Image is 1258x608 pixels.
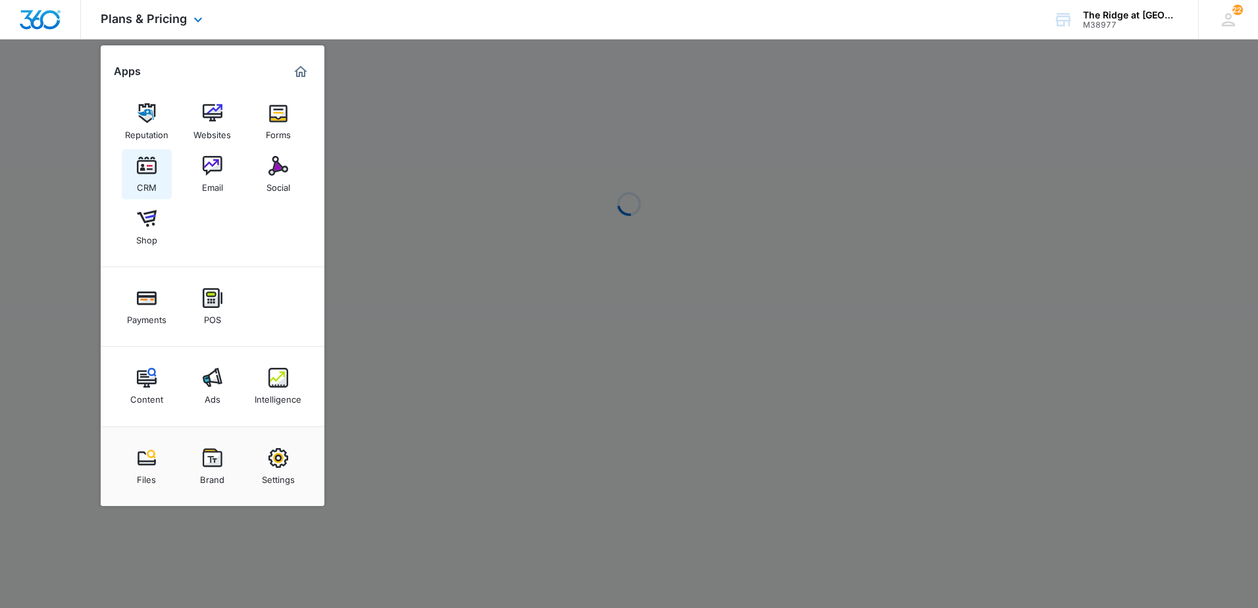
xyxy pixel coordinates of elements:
a: Marketing 360® Dashboard [290,61,311,82]
a: POS [188,282,238,332]
div: notifications count [1232,5,1243,15]
div: account id [1083,20,1179,30]
a: Settings [253,442,303,492]
div: Email [202,176,223,193]
a: Forms [253,97,303,147]
div: Content [130,388,163,405]
a: Reputation [122,97,172,147]
div: Files [137,468,156,485]
div: Websites [193,123,231,140]
a: Ads [188,361,238,411]
h2: Apps [114,65,141,78]
a: Files [122,442,172,492]
span: 227 [1232,5,1243,15]
div: Intelligence [255,388,301,405]
span: Plans & Pricing [101,12,187,26]
a: Email [188,149,238,199]
div: Brand [200,468,224,485]
div: CRM [137,176,157,193]
div: Reputation [125,123,168,140]
div: Shop [136,228,157,245]
a: Payments [122,282,172,332]
div: Payments [127,308,166,325]
div: POS [204,308,221,325]
a: CRM [122,149,172,199]
div: Ads [205,388,220,405]
a: Brand [188,442,238,492]
div: account name [1083,10,1179,20]
div: Settings [262,468,295,485]
a: Websites [188,97,238,147]
div: Social [266,176,290,193]
a: Shop [122,202,172,252]
div: Forms [266,123,291,140]
a: Social [253,149,303,199]
a: Intelligence [253,361,303,411]
a: Content [122,361,172,411]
